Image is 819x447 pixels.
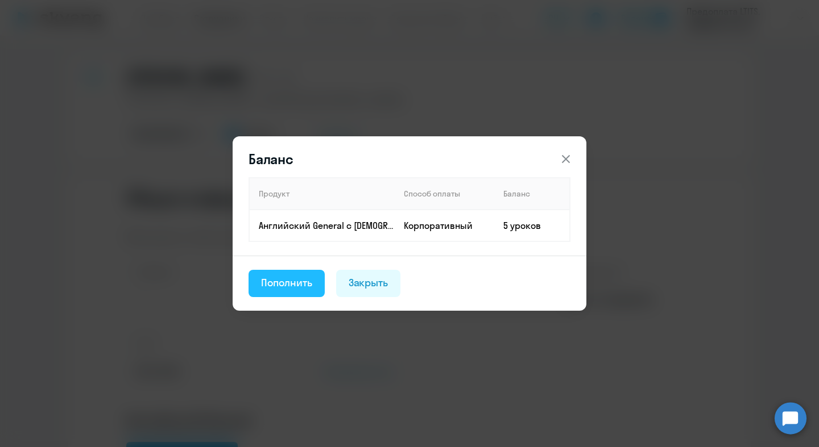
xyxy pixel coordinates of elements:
[249,178,395,210] th: Продукт
[233,150,586,168] header: Баланс
[336,270,401,297] button: Закрыть
[249,270,325,297] button: Пополнить
[395,178,494,210] th: Способ оплаты
[259,219,394,232] p: Английский General с [DEMOGRAPHIC_DATA] преподавателем
[261,275,312,290] div: Пополнить
[349,275,388,290] div: Закрыть
[395,210,494,241] td: Корпоративный
[494,210,570,241] td: 5 уроков
[494,178,570,210] th: Баланс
